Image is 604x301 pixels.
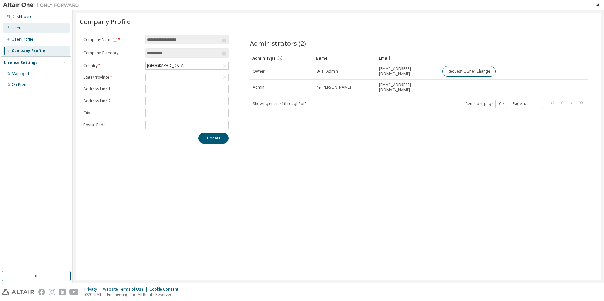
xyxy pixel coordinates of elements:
[12,14,33,19] div: Dashboard
[146,62,228,69] div: [GEOGRAPHIC_DATA]
[83,86,142,91] label: Address Line 1
[83,50,142,56] label: Company Category
[379,53,437,63] div: Email
[38,289,45,295] img: facebook.svg
[12,26,23,31] div: Users
[59,289,66,295] img: linkedin.svg
[83,98,142,103] label: Address Line 2
[83,122,142,127] label: Postal Code
[497,101,505,106] button: 10
[83,63,142,68] label: Country
[12,48,45,53] div: Company Profile
[442,66,496,77] button: Request Owner Change
[103,287,149,292] div: Website Terms of Use
[379,82,437,92] span: [EMAIL_ADDRESS][DOMAIN_NAME]
[322,69,338,74] span: IT Admin
[316,53,374,63] div: Name
[84,287,103,292] div: Privacy
[69,289,79,295] img: youtube.svg
[49,289,55,295] img: instagram.svg
[2,289,34,295] img: altair_logo.svg
[252,56,276,61] span: Admin Type
[83,110,142,115] label: City
[253,85,264,90] span: Admin
[465,100,507,108] span: Items per page
[3,2,82,8] img: Altair One
[250,39,306,48] span: Administrators (2)
[12,37,33,42] div: User Profile
[12,71,29,76] div: Managed
[84,292,182,297] p: © 2025 Altair Engineering, Inc. All Rights Reserved.
[322,85,351,90] span: [PERSON_NAME]
[83,37,142,42] label: Company Name
[253,69,265,74] span: Owner
[198,133,229,144] button: Update
[112,37,118,42] button: information
[12,82,27,87] div: On Prem
[83,75,142,80] label: State/Province
[146,62,186,69] div: [GEOGRAPHIC_DATA]
[253,101,307,106] span: Showing entries 1 through 2 of 2
[149,287,182,292] div: Cookie Consent
[80,17,130,26] span: Company Profile
[379,66,437,76] span: [EMAIL_ADDRESS][DOMAIN_NAME]
[513,100,543,108] span: Page n.
[4,60,38,65] div: License Settings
